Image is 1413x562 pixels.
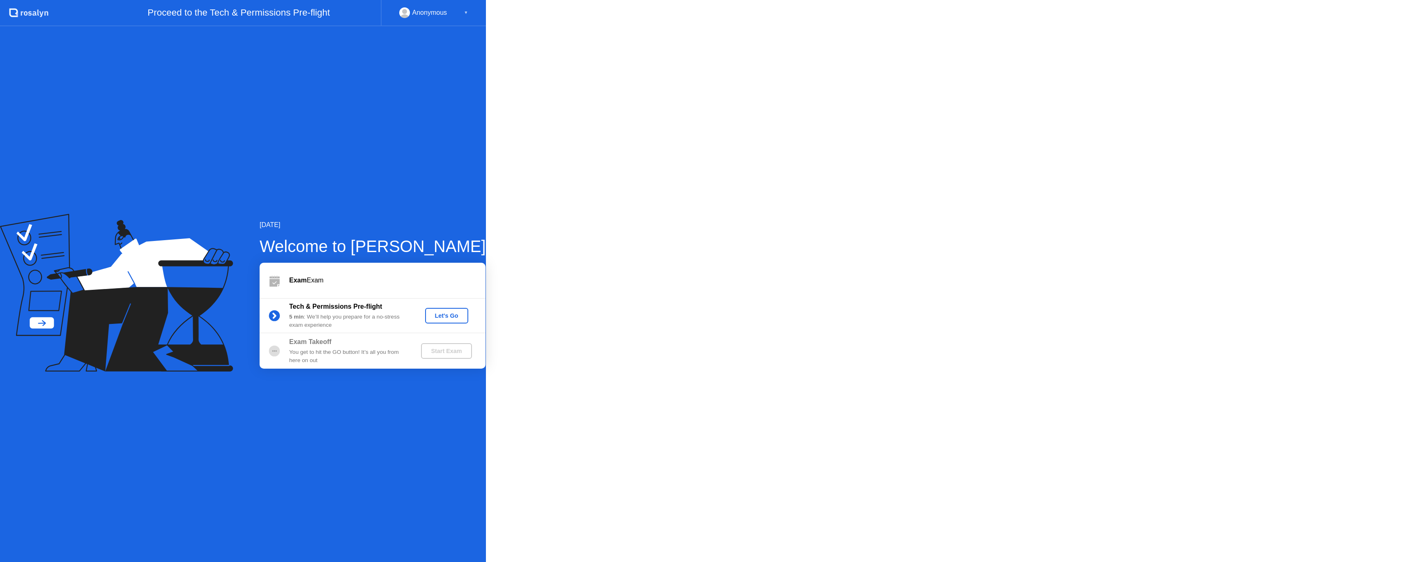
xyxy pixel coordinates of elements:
[421,343,472,359] button: Start Exam
[260,220,486,230] div: [DATE]
[289,277,307,284] b: Exam
[289,275,486,285] div: Exam
[464,7,468,18] div: ▼
[289,338,331,345] b: Exam Takeoff
[428,312,465,319] div: Let's Go
[424,348,468,354] div: Start Exam
[260,234,486,259] div: Welcome to [PERSON_NAME]
[289,348,407,365] div: You get to hit the GO button! It’s all you from here on out
[425,308,468,323] button: Let's Go
[289,314,304,320] b: 5 min
[289,313,407,330] div: : We’ll help you prepare for a no-stress exam experience
[289,303,382,310] b: Tech & Permissions Pre-flight
[412,7,447,18] div: Anonymous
